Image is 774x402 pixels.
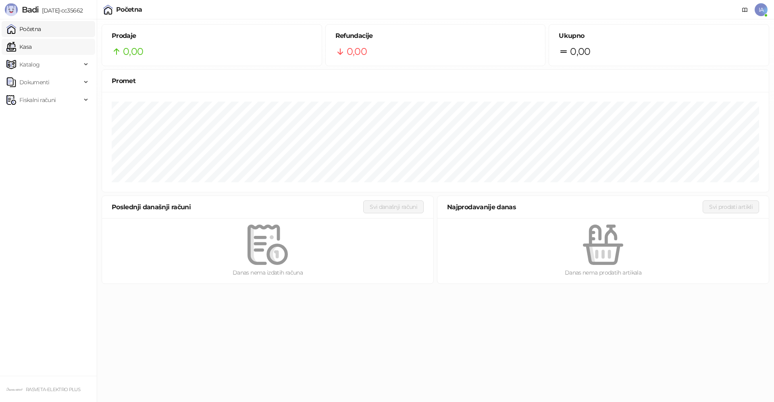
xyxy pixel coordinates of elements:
[26,387,80,392] small: RASVETA-ELEKTRO PLUS
[703,200,759,213] button: Svi prodati artikli
[363,200,424,213] button: Svi današnji računi
[755,3,768,16] span: IA
[39,7,83,14] span: [DATE]-cc35662
[559,31,759,41] h5: Ukupno
[6,21,41,37] a: Početna
[447,202,703,212] div: Najprodavanije danas
[347,44,367,59] span: 0,00
[450,268,756,277] div: Danas nema prodatih artikala
[6,39,31,55] a: Kasa
[335,31,536,41] h5: Refundacije
[6,381,23,397] img: 64x64-companyLogo-4c9eac63-00ad-485c-9b48-57f283827d2d.png
[19,74,49,90] span: Dokumenti
[19,56,40,73] span: Katalog
[123,44,143,59] span: 0,00
[570,44,590,59] span: 0,00
[19,92,56,108] span: Fiskalni računi
[112,31,312,41] h5: Prodaje
[112,76,759,86] div: Promet
[115,268,420,277] div: Danas nema izdatih računa
[5,3,18,16] img: Logo
[116,6,142,13] div: Početna
[112,202,363,212] div: Poslednji današnji računi
[22,5,39,15] span: Badi
[739,3,751,16] a: Dokumentacija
